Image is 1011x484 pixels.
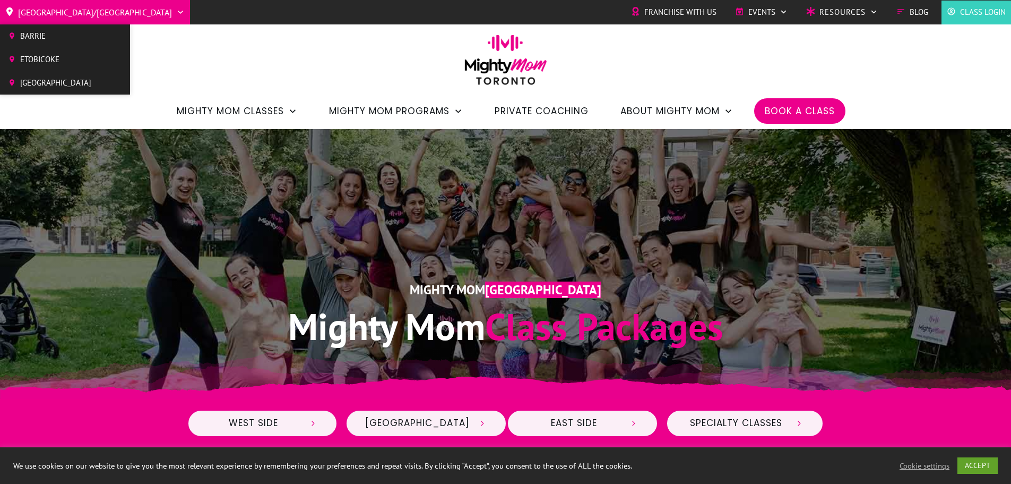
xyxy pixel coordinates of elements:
a: Private Coaching [495,102,589,120]
a: Events [735,4,788,20]
a: West Side [187,410,338,437]
a: Mighty Mom Programs [329,102,463,120]
span: Resources [819,4,866,20]
a: Blog [896,4,928,20]
a: About Mighty Mom [620,102,733,120]
span: Franchise with Us [644,4,716,20]
h1: Class Packages [198,302,813,351]
span: West Side [207,418,301,429]
span: [GEOGRAPHIC_DATA]/[GEOGRAPHIC_DATA] [18,4,172,21]
span: [GEOGRAPHIC_DATA] [485,282,601,298]
a: Book a Class [765,102,835,120]
a: [GEOGRAPHIC_DATA] [345,410,507,437]
img: mightymom-logo-toronto [459,35,552,92]
div: We use cookies on our website to give you the most relevant experience by remembering your prefer... [13,461,703,471]
a: Mighty Mom Classes [177,102,297,120]
span: Mighty Mom [410,282,485,298]
span: Mighty Mom Classes [177,102,284,120]
span: About Mighty Mom [620,102,720,120]
a: Class Login [947,4,1006,20]
span: Barrie [20,28,91,44]
a: Franchise with Us [631,4,716,20]
span: Mighty Mom [288,302,485,350]
span: Mighty Mom Programs [329,102,450,120]
a: ACCEPT [957,457,998,474]
span: [GEOGRAPHIC_DATA] [365,418,470,429]
span: Specialty Classes [686,418,787,429]
a: East Side [507,410,658,437]
span: Blog [910,4,928,20]
a: Cookie settings [900,461,949,471]
a: Resources [806,4,878,20]
a: Specialty Classes [666,410,824,437]
span: Events [748,4,775,20]
span: Class Login [960,4,1006,20]
span: [GEOGRAPHIC_DATA] [20,75,91,91]
span: Etobicoke [20,52,91,67]
span: East Side [526,418,621,429]
a: [GEOGRAPHIC_DATA]/[GEOGRAPHIC_DATA] [5,4,185,21]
